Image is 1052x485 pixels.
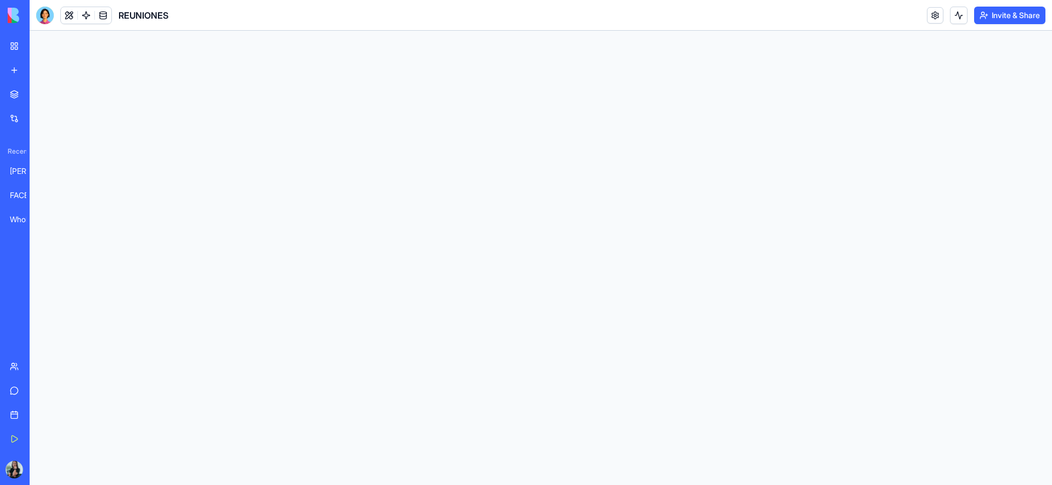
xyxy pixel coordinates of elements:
div: [PERSON_NAME] [10,166,41,177]
a: [PERSON_NAME] [3,160,47,182]
div: Wholesale Tracker [10,214,41,225]
img: PHOTO-2025-09-15-15-09-07_ggaris.jpg [5,461,23,478]
div: FACEBOOK RENT [10,190,41,201]
span: Recent [3,147,26,156]
a: FACEBOOK RENT [3,184,47,206]
button: Invite & Share [974,7,1045,24]
img: logo [8,8,76,23]
a: Wholesale Tracker [3,208,47,230]
span: REUNIONES [118,9,168,22]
